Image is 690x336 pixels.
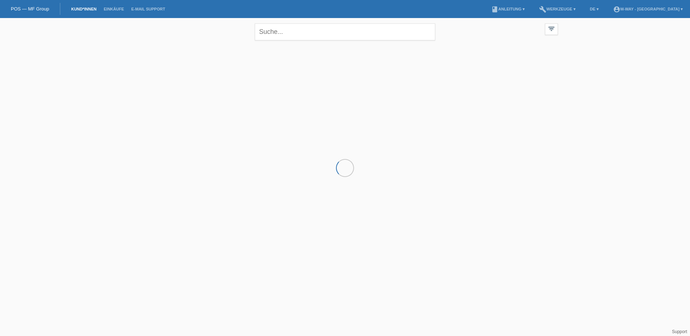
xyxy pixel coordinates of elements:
i: filter_list [547,25,555,33]
a: bookAnleitung ▾ [488,7,528,11]
a: account_circlem-way - [GEOGRAPHIC_DATA] ▾ [610,7,686,11]
a: Support [672,329,687,334]
a: Kund*innen [67,7,100,11]
a: DE ▾ [586,7,602,11]
i: build [539,6,546,13]
input: Suche... [255,23,435,40]
a: E-Mail Support [128,7,169,11]
a: buildWerkzeuge ▾ [536,7,579,11]
i: account_circle [613,6,620,13]
a: POS — MF Group [11,6,49,12]
a: Einkäufe [100,7,127,11]
i: book [491,6,498,13]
